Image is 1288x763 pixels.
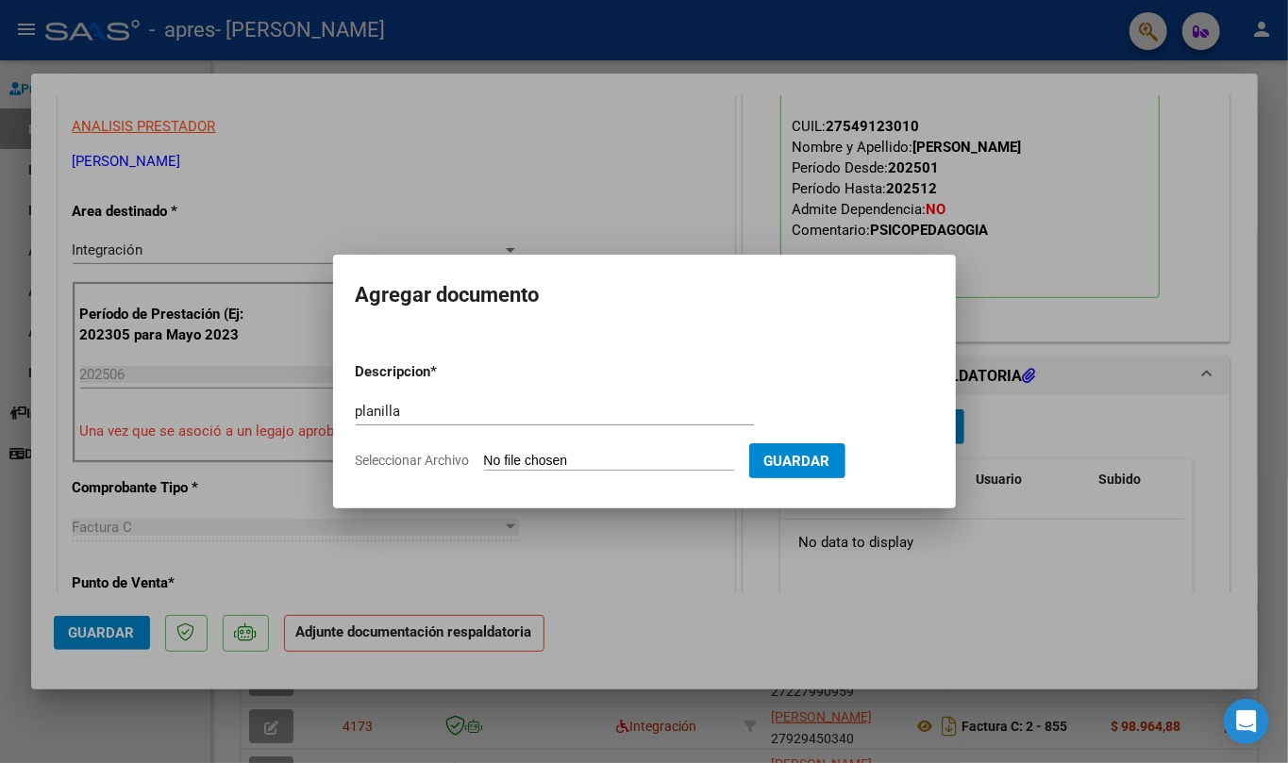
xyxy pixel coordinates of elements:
div: Open Intercom Messenger [1224,699,1269,744]
span: Guardar [764,453,830,470]
p: Descripcion [356,361,529,383]
h2: Agregar documento [356,277,933,313]
button: Guardar [749,443,845,478]
span: Seleccionar Archivo [356,453,470,468]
